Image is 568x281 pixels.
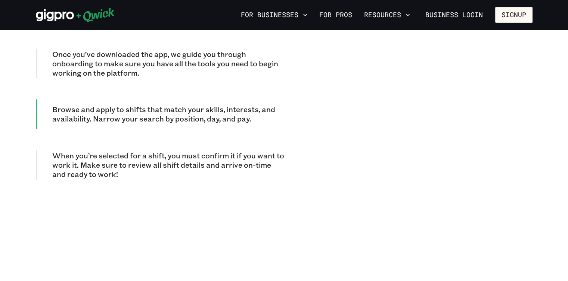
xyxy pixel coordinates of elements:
p: Browse and apply to shifts that match your skills, interests, and availability. Narrow your searc... [52,105,284,123]
div: Browse and apply to shifts that match your skills, interests, and availability. Narrow your searc... [36,99,284,129]
img: Step 2: How it Works [406,22,510,237]
a: Business Login [419,7,489,23]
h2: How to get started as a pro: [36,16,284,31]
div: Once you’ve downloaded the app, we guide you through onboarding to make sure you have all the too... [36,48,284,78]
button: Resources [361,9,413,21]
a: For Pros [316,9,355,21]
button: Signup [495,7,533,23]
p: Once you’ve downloaded the app, we guide you through onboarding to make sure you have all the too... [52,50,284,78]
p: When you’re selected for a shift, you must confirm it if you want to work it. Make sure to review... [52,151,284,179]
button: For Businesses [238,9,310,21]
div: When you’re selected for a shift, you must confirm it if you want to work it. Make sure to review... [36,150,284,180]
